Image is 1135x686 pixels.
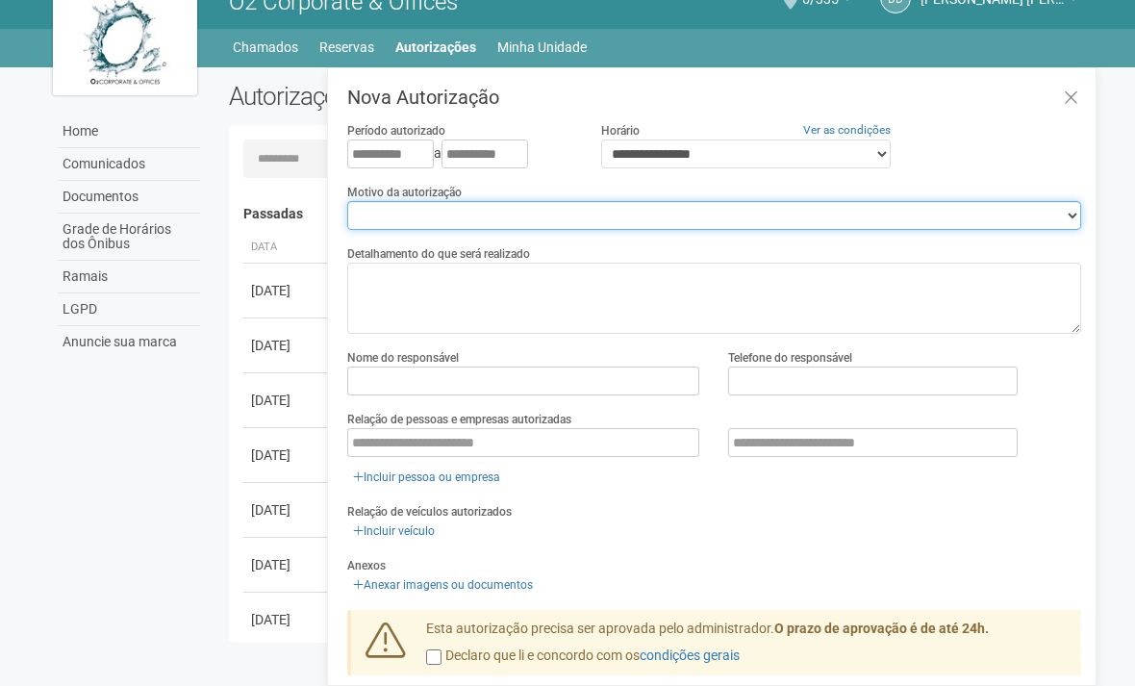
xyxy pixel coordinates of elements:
[347,467,506,488] a: Incluir pessoa ou empresa
[251,500,322,520] div: [DATE]
[58,261,200,293] a: Ramais
[347,122,445,140] label: Período autorizado
[58,214,200,261] a: Grade de Horários dos Ônibus
[251,555,322,574] div: [DATE]
[58,181,200,214] a: Documentos
[347,245,530,263] label: Detalhamento do que será realizado
[229,82,641,111] h2: Autorizações
[347,88,1081,107] h3: Nova Autorização
[251,336,322,355] div: [DATE]
[347,557,386,574] label: Anexos
[251,610,322,629] div: [DATE]
[347,349,459,367] label: Nome do responsável
[233,34,298,61] a: Chamados
[347,503,512,521] label: Relação de veículos autorizados
[497,34,587,61] a: Minha Unidade
[58,148,200,181] a: Comunicados
[58,115,200,148] a: Home
[395,34,476,61] a: Autorizações
[347,140,572,168] div: a
[426,647,740,666] label: Declaro que li e concordo com os
[347,411,571,428] label: Relação de pessoas e empresas autorizadas
[347,574,539,596] a: Anexar imagens ou documentos
[347,184,462,201] label: Motivo da autorização
[251,445,322,465] div: [DATE]
[640,648,740,663] a: condições gerais
[319,34,374,61] a: Reservas
[347,521,441,542] a: Incluir veículo
[251,391,322,410] div: [DATE]
[426,649,441,665] input: Declaro que li e concordo com oscondições gerais
[601,122,640,140] label: Horário
[412,620,1081,675] div: Esta autorização precisa ser aprovada pelo administrador.
[728,349,852,367] label: Telefone do responsável
[243,232,330,264] th: Data
[58,326,200,358] a: Anuncie sua marca
[58,293,200,326] a: LGPD
[774,621,989,636] strong: O prazo de aprovação é de até 24h.
[803,123,891,137] a: Ver as condições
[251,281,322,300] div: [DATE]
[243,207,1068,221] h4: Passadas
